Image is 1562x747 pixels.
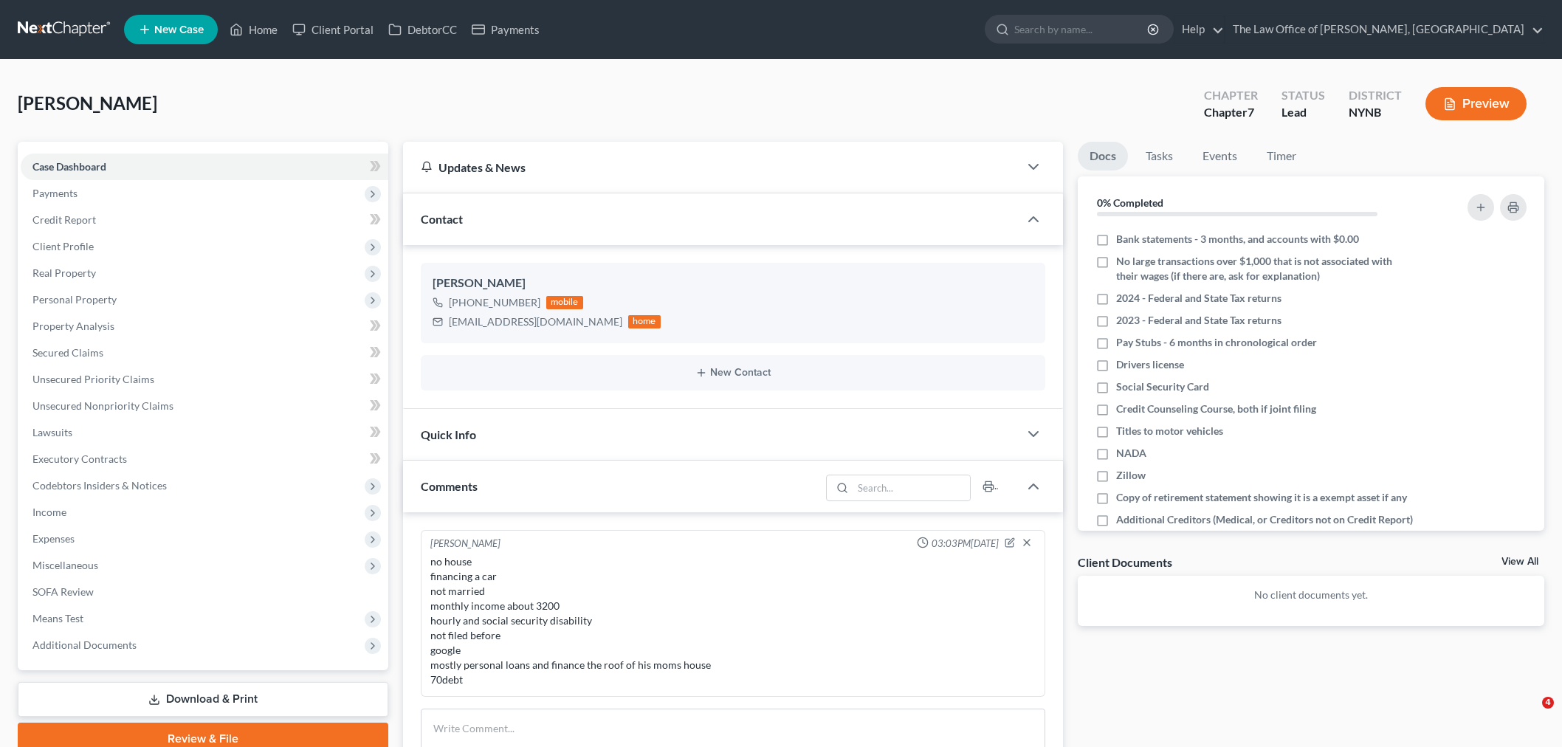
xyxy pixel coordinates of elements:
a: SOFA Review [21,579,388,605]
div: NYNB [1349,104,1402,121]
span: Pay Stubs - 6 months in chronological order [1116,335,1317,350]
span: Bank statements - 3 months, and accounts with $0.00 [1116,232,1359,247]
span: 2024 - Federal and State Tax returns [1116,291,1281,306]
span: 03:03PM[DATE] [932,537,999,551]
span: Additional Creditors (Medical, or Creditors not on Credit Report) [1116,512,1413,527]
div: home [628,315,661,328]
span: Codebtors Insiders & Notices [32,479,167,492]
span: Income [32,506,66,518]
span: Means Test [32,612,83,624]
span: Miscellaneous [32,559,98,571]
span: Real Property [32,266,96,279]
a: Lawsuits [21,419,388,446]
button: Preview [1425,87,1527,120]
span: SOFA Review [32,585,94,598]
span: Quick Info [421,427,476,441]
span: Expenses [32,532,75,545]
span: No large transactions over $1,000 that is not associated with their wages (if there are, ask for ... [1116,254,1415,283]
span: Lawsuits [32,426,72,438]
a: View All [1501,557,1538,567]
a: Client Portal [285,16,381,43]
span: Client Profile [32,240,94,252]
a: Executory Contracts [21,446,388,472]
a: Home [222,16,285,43]
input: Search by name... [1014,16,1149,43]
a: Timer [1255,142,1308,171]
span: New Case [154,24,204,35]
div: no house financing a car not married monthly income about 3200 hourly and social security disabil... [430,554,1036,687]
span: 4 [1542,697,1554,709]
span: Additional Documents [32,638,137,651]
div: Updates & News [421,159,1001,175]
input: Search... [853,475,970,500]
a: The Law Office of [PERSON_NAME], [GEOGRAPHIC_DATA] [1225,16,1544,43]
strong: 0% Completed [1097,196,1163,209]
p: No client documents yet. [1090,588,1533,602]
span: Contact [421,212,463,226]
span: 2023 - Federal and State Tax returns [1116,313,1281,328]
a: Payments [464,16,547,43]
div: [PERSON_NAME] [430,537,500,551]
a: DebtorCC [381,16,464,43]
a: Help [1174,16,1224,43]
span: Unsecured Nonpriority Claims [32,399,173,412]
button: New Contact [433,367,1033,379]
div: Chapter [1204,87,1258,104]
a: Credit Report [21,207,388,233]
span: Secured Claims [32,346,103,359]
span: Executory Contracts [32,452,127,465]
div: [PERSON_NAME] [433,275,1033,292]
span: Payments [32,187,78,199]
div: mobile [546,296,583,309]
div: Chapter [1204,104,1258,121]
span: Comments [421,479,478,493]
span: Personal Property [32,293,117,306]
span: Case Dashboard [32,160,106,173]
span: Zillow [1116,468,1146,483]
span: Unsecured Priority Claims [32,373,154,385]
iframe: Intercom live chat [1512,697,1547,732]
a: Unsecured Priority Claims [21,366,388,393]
div: [EMAIL_ADDRESS][DOMAIN_NAME] [449,314,622,329]
span: Social Security Card [1116,379,1209,394]
a: Unsecured Nonpriority Claims [21,393,388,419]
div: [PHONE_NUMBER] [449,295,540,310]
span: NADA [1116,446,1146,461]
div: District [1349,87,1402,104]
a: Download & Print [18,682,388,717]
span: Property Analysis [32,320,114,332]
div: Lead [1281,104,1325,121]
span: Credit Report [32,213,96,226]
span: Titles to motor vehicles [1116,424,1223,438]
span: Credit Counseling Course, both if joint filing [1116,402,1316,416]
a: Tasks [1134,142,1185,171]
a: Events [1191,142,1249,171]
a: Secured Claims [21,340,388,366]
a: Property Analysis [21,313,388,340]
a: Case Dashboard [21,154,388,180]
span: Copy of retirement statement showing it is a exempt asset if any [1116,490,1407,505]
span: Drivers license [1116,357,1184,372]
div: Status [1281,87,1325,104]
span: 7 [1248,105,1254,119]
span: [PERSON_NAME] [18,92,157,114]
a: Docs [1078,142,1128,171]
div: Client Documents [1078,554,1172,570]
